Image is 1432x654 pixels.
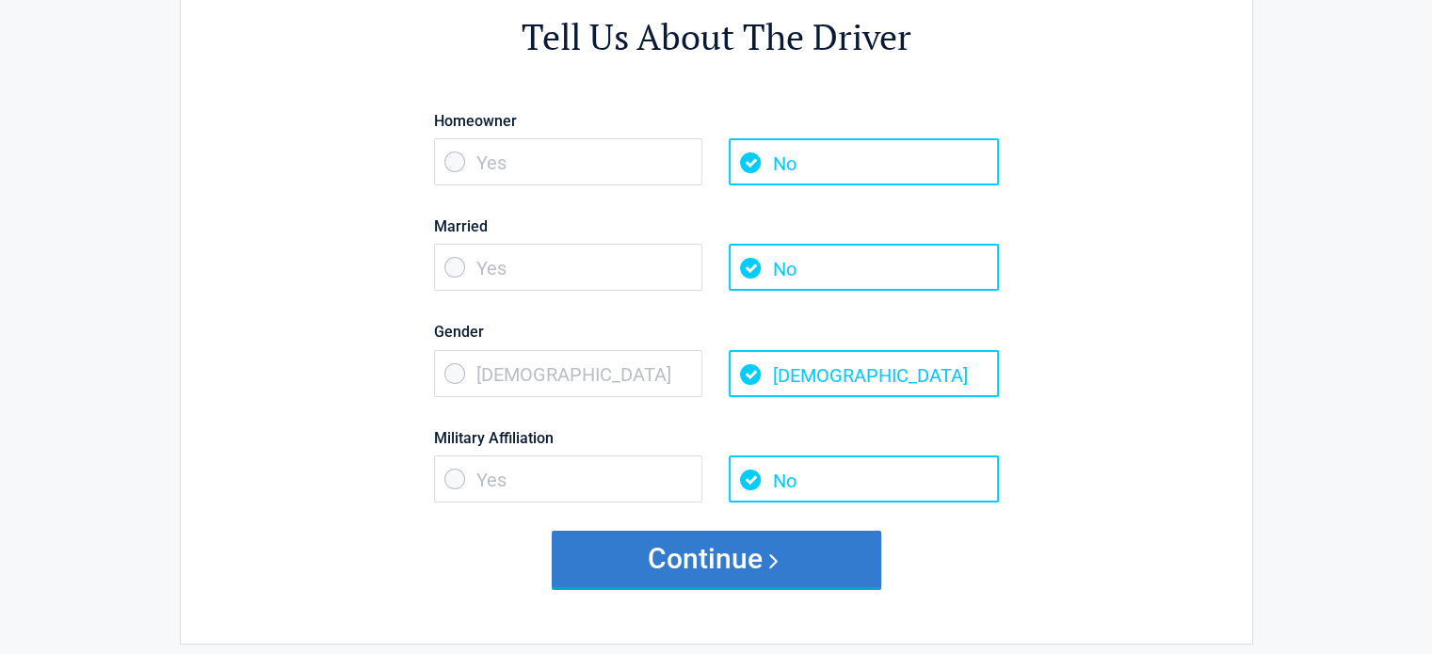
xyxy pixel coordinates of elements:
[284,13,1149,61] h2: Tell Us About The Driver
[434,319,999,344] label: Gender
[729,244,998,291] span: No
[729,455,998,502] span: No
[434,350,703,397] span: [DEMOGRAPHIC_DATA]
[434,425,999,451] label: Military Affiliation
[729,138,998,185] span: No
[729,350,998,397] span: [DEMOGRAPHIC_DATA]
[434,214,999,239] label: Married
[434,455,703,502] span: Yes
[434,138,703,185] span: Yes
[434,244,703,291] span: Yes
[434,108,999,134] label: Homeowner
[552,531,881,587] button: Continue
